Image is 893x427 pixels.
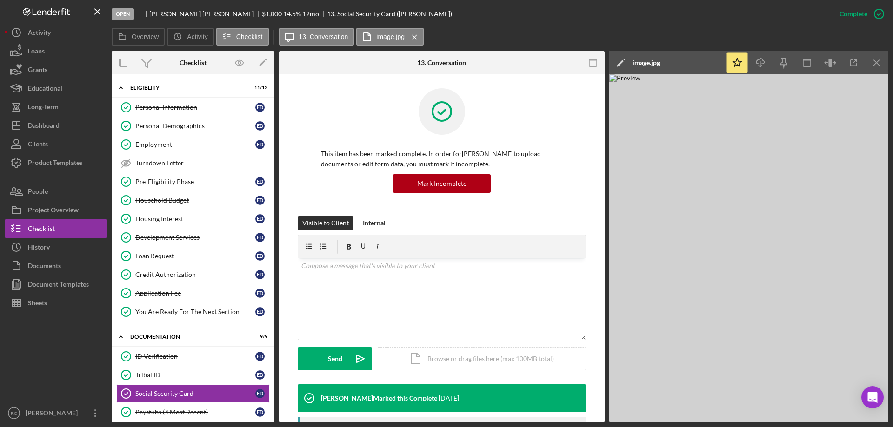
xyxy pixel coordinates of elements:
div: 14.5 % [283,10,301,18]
a: Turndown Letter [116,154,270,172]
div: Loan Request [135,252,255,260]
div: E D [255,233,265,242]
div: Internal [363,216,386,230]
a: Loans [5,42,107,60]
label: Checklist [236,33,263,40]
button: Checklist [5,219,107,238]
button: Internal [358,216,390,230]
div: ID Verification [135,353,255,360]
div: Checklist [28,219,55,240]
span: $1,000 [262,10,282,18]
a: Paystubs (4 Most Recent)ED [116,403,270,421]
div: Housing Interest [135,215,255,223]
div: Document Templates [28,275,89,296]
div: Application Fee [135,289,255,297]
button: History [5,238,107,256]
div: Eligiblity [130,85,244,91]
a: Loan RequestED [116,247,270,265]
a: ID VerificationED [116,347,270,366]
a: Personal InformationED [116,98,270,117]
div: Personal Information [135,104,255,111]
div: Open Intercom Messenger [861,386,884,408]
a: Tribal IDED [116,366,270,384]
div: 13. Conversation [417,59,466,66]
div: Turndown Letter [135,159,269,167]
a: Personal DemographicsED [116,117,270,135]
div: Dashboard [28,116,60,137]
div: Household Budget [135,197,255,204]
div: Complete [840,5,867,23]
a: You Are Ready For The Next SectionED [116,302,270,321]
a: Clients [5,135,107,153]
button: Product Templates [5,153,107,172]
label: 13. Conversation [299,33,348,40]
div: Social Security Card [135,390,255,397]
button: People [5,182,107,201]
div: E D [255,270,265,279]
div: Open [112,8,134,20]
div: Checklist [180,59,207,66]
div: Product Templates [28,153,82,174]
div: E D [255,289,265,298]
a: Credit AuthorizationED [116,265,270,284]
div: [PERSON_NAME] [23,404,84,425]
text: RC [11,411,17,416]
div: Paystubs (4 Most Recent) [135,408,255,416]
div: Mark Incomplete [417,174,466,193]
button: Sheets [5,294,107,312]
div: E D [255,389,265,398]
label: image.jpg [376,33,405,40]
div: Educational [28,79,62,100]
button: Visible to Client [298,216,353,230]
a: EmploymentED [116,135,270,154]
div: E D [255,407,265,417]
div: E D [255,214,265,223]
a: Grants [5,60,107,79]
button: image.jpg [356,28,424,46]
div: Personal Demographics [135,122,255,130]
button: Activity [5,23,107,42]
div: E D [255,103,265,112]
button: Long-Term [5,98,107,116]
img: Preview [609,74,888,422]
div: [PERSON_NAME] [PERSON_NAME] [149,10,262,18]
div: E D [255,307,265,316]
a: Pre-Eligibility PhaseED [116,172,270,191]
div: E D [255,196,265,205]
div: E D [255,121,265,131]
div: Visible to Client [302,216,349,230]
div: E D [255,352,265,361]
button: Educational [5,79,107,98]
a: Household BudgetED [116,191,270,210]
time: 2025-09-29 14:03 [439,394,459,402]
a: Application FeeED [116,284,270,302]
button: RC[PERSON_NAME] [5,404,107,422]
div: 9 / 9 [251,334,267,340]
div: Documentation [130,334,244,340]
div: Credit Authorization [135,271,255,278]
button: Activity [167,28,213,46]
div: You Are Ready For The Next Section [135,308,255,315]
div: E D [255,177,265,186]
div: Long-Term [28,98,59,118]
label: Overview [132,33,159,40]
div: 13. Social Security Card ([PERSON_NAME]) [327,10,452,18]
div: Tribal ID [135,371,255,379]
div: Activity [28,23,51,44]
div: Grants [28,60,47,81]
button: Checklist [216,28,269,46]
button: Documents [5,256,107,275]
div: Employment [135,141,255,148]
div: Development Services [135,234,255,241]
div: E D [255,251,265,261]
button: Dashboard [5,116,107,135]
div: Sheets [28,294,47,315]
button: Complete [830,5,888,23]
